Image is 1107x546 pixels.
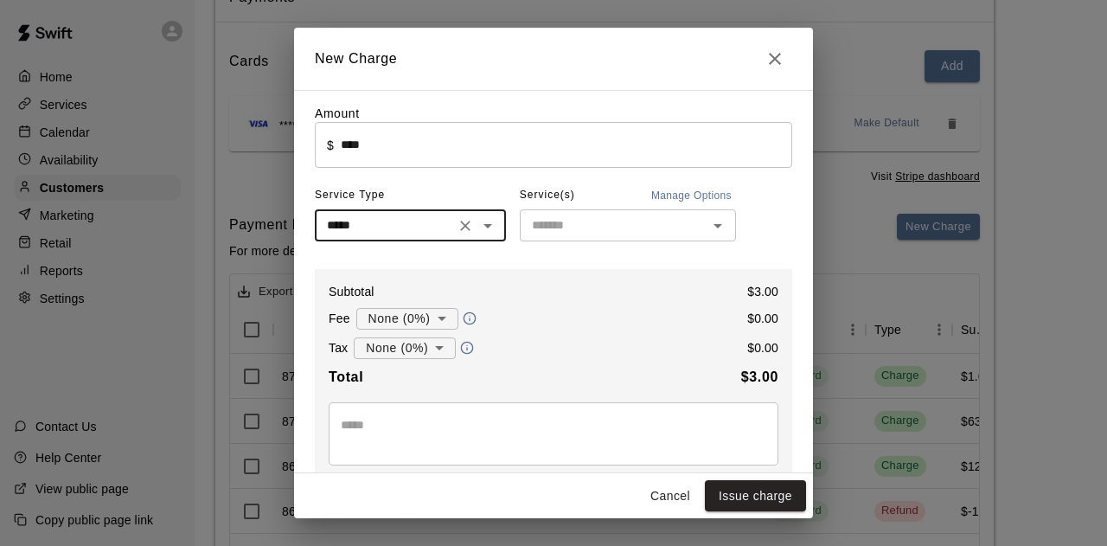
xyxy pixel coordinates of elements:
p: Tax [329,339,348,357]
button: Close [758,42,792,76]
button: Manage Options [647,182,736,209]
button: Clear [453,214,477,238]
p: $ 3.00 [747,283,778,300]
div: None (0%) [354,332,456,364]
b: Total [329,369,363,384]
button: Cancel [643,480,698,512]
span: Service(s) [520,182,575,209]
b: $ 3.00 [741,369,778,384]
p: $ 0.00 [747,339,778,357]
div: None (0%) [356,303,458,335]
p: $ [327,137,334,154]
p: $ 0.00 [747,310,778,327]
p: Fee [329,310,350,327]
button: Issue charge [705,480,806,512]
button: Open [476,214,500,238]
span: Service Type [315,182,506,209]
h2: New Charge [294,28,813,90]
label: Amount [315,106,360,120]
p: Subtotal [329,283,374,300]
button: Open [706,214,730,238]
